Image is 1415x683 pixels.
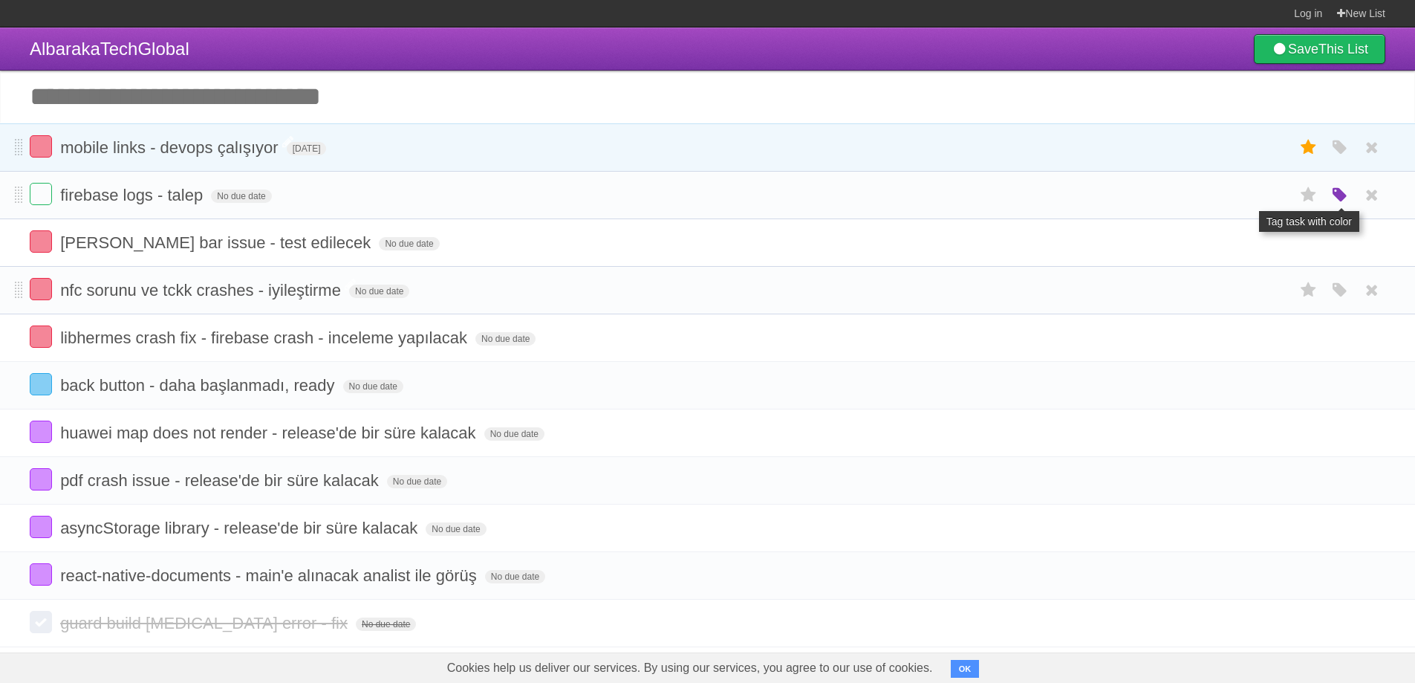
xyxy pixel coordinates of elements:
[60,281,345,300] span: nfc sorunu ve tckk crashes - iyileştirme
[349,285,409,298] span: No due date
[30,39,189,59] span: AlbarakaTechGlobal
[60,614,351,632] span: guard build [MEDICAL_DATA] error - fix
[30,230,52,253] label: Done
[1295,421,1323,445] label: Star task
[1295,326,1323,350] label: Star task
[1295,183,1323,207] label: Star task
[1295,563,1323,588] label: Star task
[60,424,479,442] span: huawei map does not render - release'de bir süre kalacak
[30,373,52,395] label: Done
[379,237,439,250] span: No due date
[60,566,481,585] span: react-native-documents - main'e alınacak analist ile görüş
[30,135,52,158] label: Done
[60,138,282,157] span: mobile links - devops çalışıyor
[30,611,52,633] label: Done
[485,570,545,583] span: No due date
[1295,135,1323,160] label: Star task
[432,653,948,683] span: Cookies help us deliver our services. By using our services, you agree to our use of cookies.
[30,421,52,443] label: Done
[1318,42,1368,56] b: This List
[387,475,447,488] span: No due date
[30,326,52,348] label: Done
[60,471,383,490] span: pdf crash issue - release'de bir süre kalacak
[475,332,536,346] span: No due date
[1295,468,1323,493] label: Star task
[951,660,980,678] button: OK
[343,380,403,393] span: No due date
[30,278,52,300] label: Done
[356,618,416,631] span: No due date
[1295,278,1323,302] label: Star task
[30,516,52,538] label: Done
[1254,34,1385,64] a: SaveThis List
[30,468,52,491] label: Done
[484,427,544,441] span: No due date
[211,190,271,203] span: No due date
[30,563,52,586] label: Done
[60,186,206,204] span: firebase logs - talep
[60,376,338,395] span: back button - daha başlanmadı, ready
[1295,230,1323,255] label: Star task
[30,183,52,205] label: Done
[426,522,486,536] span: No due date
[60,233,374,252] span: [PERSON_NAME] bar issue - test edilecek
[1295,516,1323,540] label: Star task
[287,142,327,155] span: [DATE]
[1295,373,1323,398] label: Star task
[60,328,471,347] span: libhermes crash fix - firebase crash - inceleme yapılacak
[60,519,421,537] span: asyncStorage library - release'de bir süre kalacak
